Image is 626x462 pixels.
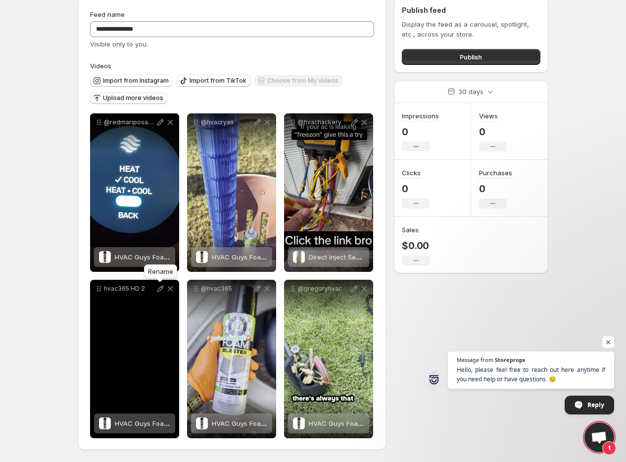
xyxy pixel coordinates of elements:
[402,168,421,178] h3: Clicks
[103,94,163,102] span: Upload more videos
[90,75,173,87] button: Import from Instagram
[190,77,246,85] span: Import from TikTok
[298,285,349,293] p: @gregoryhvac
[495,357,525,362] span: Storeprops
[457,357,493,362] span: Message from
[196,417,208,429] img: HVAC Guys Foam Blaster Coil Cleaner
[99,417,111,429] img: HVAC Guys Foam Blaster Coil Cleaner
[196,251,208,263] img: HVAC Guys Foam Blaster Coil Cleaner
[90,10,125,18] span: Feed name
[402,49,540,65] button: Publish
[584,422,614,452] div: Open chat
[90,62,111,70] span: Videos
[479,111,498,121] h3: Views
[457,365,605,384] span: Hello, please feel free to reach out here anytime if you need help or have questions. 😊
[402,126,439,138] p: 0
[212,419,330,427] span: HVAC Guys Foam Blaster Coil Cleaner
[458,87,483,97] p: 30 days
[187,113,276,272] div: @hvacryanHVAC Guys Foam Blaster Coil CleanerHVAC Guys Foam Blaster Coil Cleaner
[309,253,371,261] span: Direct Inject Sealant
[201,285,252,293] p: @hvac365
[103,77,169,85] span: Import from Instagram
[177,75,250,87] button: Import from TikTok
[99,251,111,263] img: HVAC Guys Foam Blaster Coil Cleaner
[402,240,430,252] p: $0.00
[479,183,512,195] p: 0
[587,396,604,413] span: Reply
[201,118,252,126] p: @hvacryan
[402,225,419,235] h3: Sales
[115,253,233,261] span: HVAC Guys Foam Blaster Coil Cleaner
[402,19,540,39] p: Display the feed as a carousel, spotlight, etc., across your store.
[402,5,540,15] h2: Publish feed
[479,168,512,178] h3: Purchases
[479,126,507,138] p: 0
[90,280,179,438] div: hvac365 HD 2HVAC Guys Foam Blaster Coil CleanerHVAC Guys Foam Blaster Coil Cleaner
[212,253,330,261] span: HVAC Guys Foam Blaster Coil Cleaner
[90,92,167,104] button: Upload more videos
[402,111,439,121] h3: Impressions
[284,113,373,272] div: @hvachackeryDirect Inject SealantDirect Inject Sealant
[104,285,155,293] p: hvac365 HD 2
[602,441,616,455] span: 1
[90,40,148,48] span: Visible only to you.
[293,417,305,429] img: HVAC Guys Foam Blaster Coil Cleaner
[115,419,233,427] span: HVAC Guys Foam Blaster Coil Cleaner
[402,183,430,195] p: 0
[90,113,179,272] div: @redmariposa509HVAC Guys Foam Blaster Coil CleanerHVAC Guys Foam Blaster Coil Cleaner
[104,118,155,126] p: @redmariposa509
[298,118,349,126] p: @hvachackery
[284,280,373,438] div: @gregoryhvacHVAC Guys Foam Blaster Coil CleanerHVAC Guys Foam Blaster Coil Cleaner
[460,52,482,62] span: Publish
[187,280,276,438] div: @hvac365HVAC Guys Foam Blaster Coil CleanerHVAC Guys Foam Blaster Coil Cleaner
[309,419,427,427] span: HVAC Guys Foam Blaster Coil Cleaner
[293,251,305,263] img: Direct Inject Sealant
